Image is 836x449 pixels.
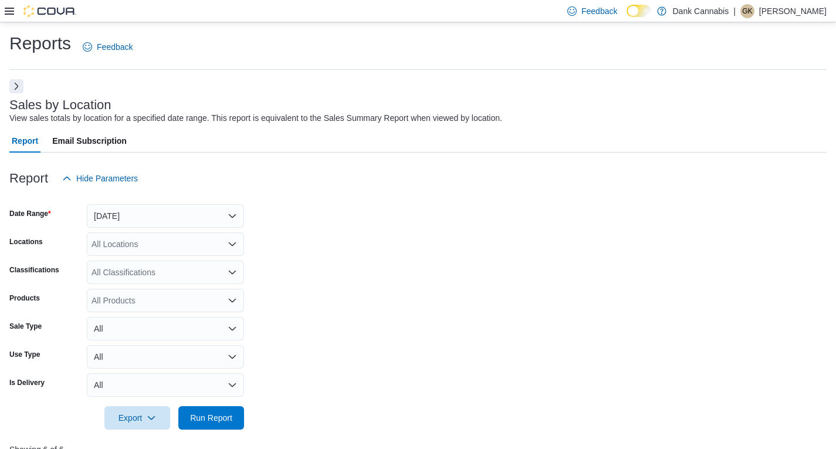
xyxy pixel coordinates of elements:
[9,112,502,124] div: View sales totals by location for a specified date range. This report is equivalent to the Sales ...
[9,378,45,387] label: Is Delivery
[87,373,244,397] button: All
[111,406,163,430] span: Export
[740,4,754,18] div: Gurpreet Kalkat
[581,5,617,17] span: Feedback
[627,17,627,18] span: Dark Mode
[228,268,237,277] button: Open list of options
[9,350,40,359] label: Use Type
[228,296,237,305] button: Open list of options
[9,98,111,112] h3: Sales by Location
[9,322,42,331] label: Sale Type
[9,265,59,275] label: Classifications
[9,79,23,93] button: Next
[23,5,76,17] img: Cova
[627,5,651,17] input: Dark Mode
[57,167,143,190] button: Hide Parameters
[52,129,127,153] span: Email Subscription
[190,412,232,424] span: Run Report
[228,239,237,249] button: Open list of options
[9,171,48,185] h3: Report
[9,293,40,303] label: Products
[672,4,729,18] p: Dank Cannabis
[97,41,133,53] span: Feedback
[733,4,736,18] p: |
[78,35,137,59] a: Feedback
[9,209,51,218] label: Date Range
[87,204,244,228] button: [DATE]
[87,317,244,340] button: All
[76,173,138,184] span: Hide Parameters
[178,406,244,430] button: Run Report
[12,129,38,153] span: Report
[9,237,43,247] label: Locations
[87,345,244,369] button: All
[742,4,752,18] span: GK
[759,4,827,18] p: [PERSON_NAME]
[104,406,170,430] button: Export
[9,32,71,55] h1: Reports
